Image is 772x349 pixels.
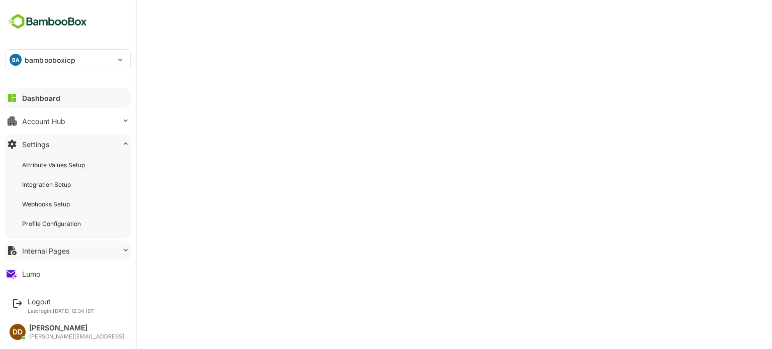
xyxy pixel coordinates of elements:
img: BambooboxFullLogoMark.5f36c76dfaba33ec1ec1367b70bb1252.svg [5,12,90,31]
button: Account Hub [5,111,131,131]
button: Internal Pages [5,241,131,261]
div: Settings [22,140,49,149]
div: Integration Setup [22,180,73,189]
p: bambooboxicp [25,55,76,65]
button: Dashboard [5,88,131,108]
div: Logout [28,297,94,306]
div: [PERSON_NAME] [29,324,124,332]
div: Account Hub [22,117,65,126]
button: Settings [5,134,131,154]
button: Lumo [5,264,131,284]
div: BAbambooboxicp [6,50,130,70]
div: Webhooks Setup [22,200,72,208]
div: BA [10,54,22,66]
p: Last login: [DATE] 12:34 IST [28,308,94,314]
div: Internal Pages [22,247,69,255]
div: Dashboard [22,94,60,102]
div: Attribute Values Setup [22,161,87,169]
div: Profile Configuration [22,219,83,228]
div: Lumo [22,270,40,278]
div: DD [10,324,26,340]
div: [PERSON_NAME][EMAIL_ADDRESS] [29,333,124,340]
